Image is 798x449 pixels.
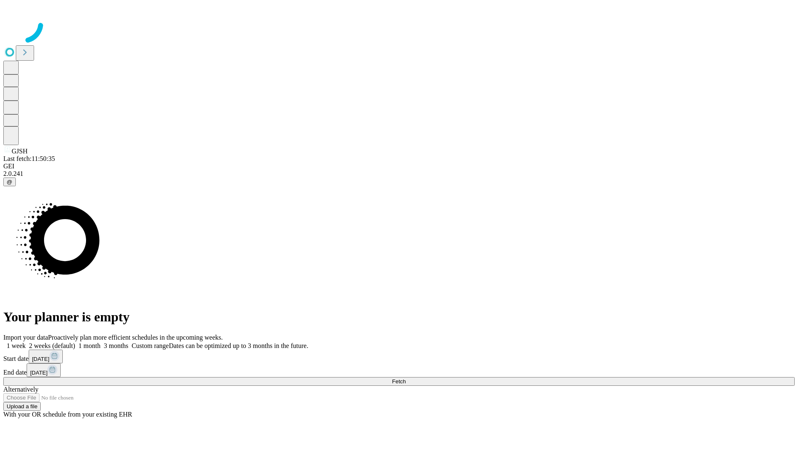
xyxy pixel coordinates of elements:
[3,411,132,418] span: With your OR schedule from your existing EHR
[3,170,795,178] div: 2.0.241
[30,370,47,376] span: [DATE]
[3,155,55,162] span: Last fetch: 11:50:35
[3,402,41,411] button: Upload a file
[3,386,38,393] span: Alternatively
[3,377,795,386] button: Fetch
[169,342,308,349] span: Dates can be optimized up to 3 months in the future.
[3,350,795,363] div: Start date
[32,356,49,362] span: [DATE]
[132,342,169,349] span: Custom range
[3,163,795,170] div: GEI
[29,342,75,349] span: 2 weeks (default)
[27,363,61,377] button: [DATE]
[3,178,16,186] button: @
[104,342,128,349] span: 3 months
[392,378,406,385] span: Fetch
[3,309,795,325] h1: Your planner is empty
[79,342,101,349] span: 1 month
[12,148,27,155] span: GJSH
[3,334,48,341] span: Import your data
[3,363,795,377] div: End date
[7,342,26,349] span: 1 week
[7,179,12,185] span: @
[29,350,63,363] button: [DATE]
[48,334,223,341] span: Proactively plan more efficient schedules in the upcoming weeks.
